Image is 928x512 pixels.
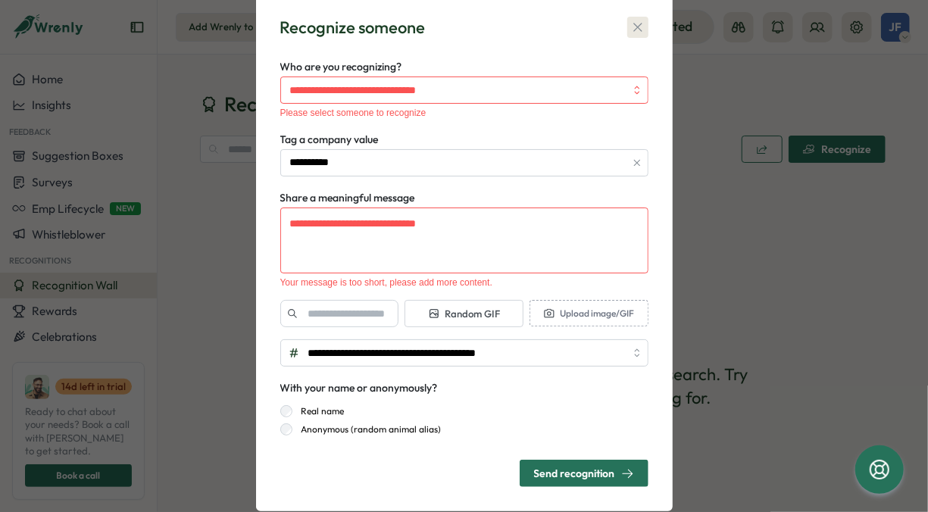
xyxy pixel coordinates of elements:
[280,16,426,39] div: Recognize someone
[280,190,415,207] label: Share a meaningful message
[428,308,500,321] span: Random GIF
[280,132,379,148] label: Tag a company value
[280,277,648,288] div: Your message is too short, please add more content.
[292,405,345,417] label: Real name
[405,300,523,327] button: Random GIF
[280,108,648,118] div: Please select someone to recognize
[292,423,442,436] label: Anonymous (random animal alias)
[534,467,634,480] div: Send recognition
[280,380,438,397] div: With your name or anonymously?
[280,59,402,76] label: Who are you recognizing?
[520,460,648,487] button: Send recognition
